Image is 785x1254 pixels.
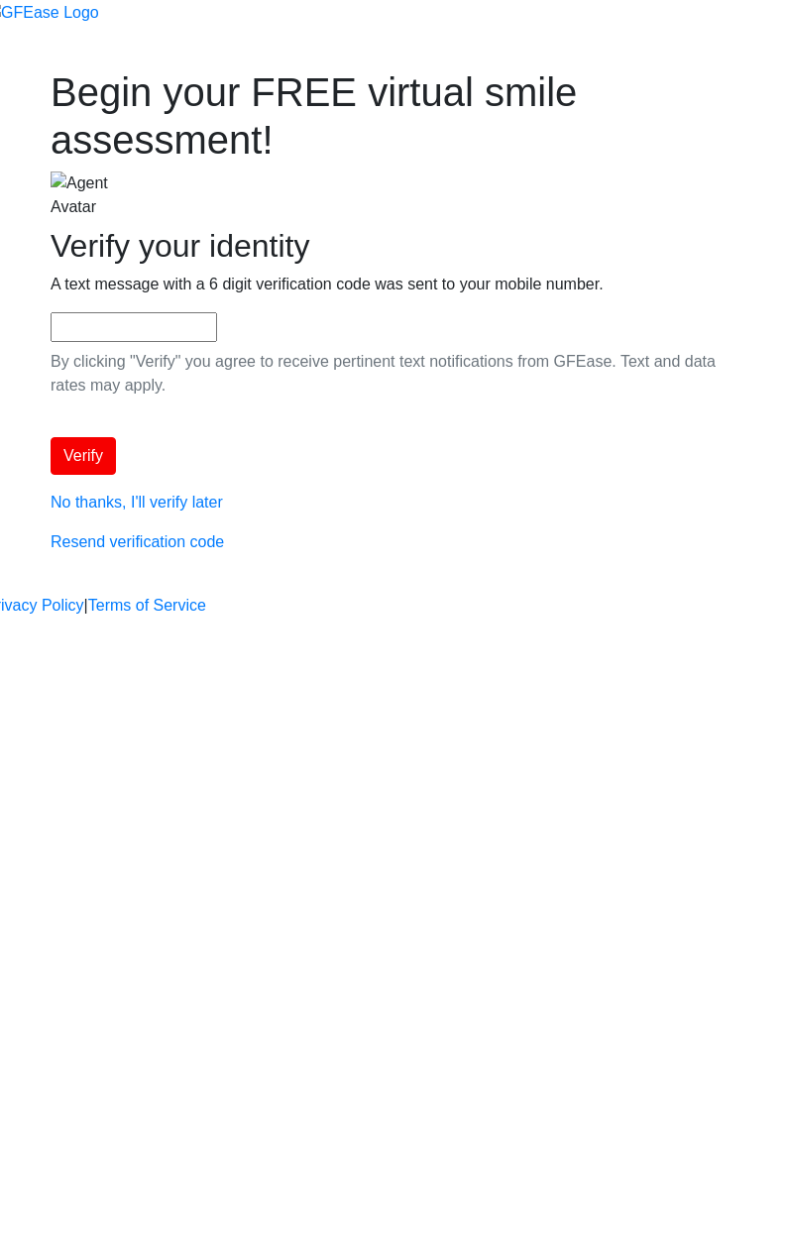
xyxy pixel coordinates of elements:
a: No thanks, I'll verify later [51,494,223,511]
h1: Begin your FREE virtual smile assessment! [51,68,734,164]
p: A text message with a 6 digit verification code was sent to your mobile number. [51,273,734,296]
a: | [84,594,88,618]
button: Verify [51,437,116,475]
a: Terms of Service [88,594,206,618]
h2: Verify your identity [51,227,734,265]
img: Agent Avatar [51,171,140,219]
p: By clicking "Verify" you agree to receive pertinent text notifications from GFEase. Text and data... [51,350,734,398]
a: Resend verification code [51,533,224,550]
